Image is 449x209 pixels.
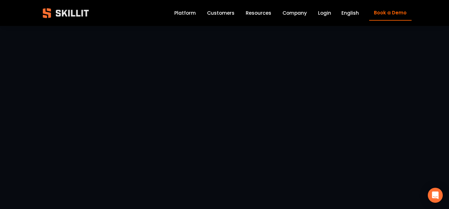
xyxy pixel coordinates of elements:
[282,9,307,17] a: Company
[246,9,271,17] a: folder dropdown
[341,9,359,17] div: language picker
[369,5,412,21] a: Book a Demo
[428,188,443,203] div: Open Intercom Messenger
[37,4,94,22] img: Skillit
[207,9,234,17] a: Customers
[341,9,359,17] span: English
[174,9,196,17] a: Platform
[246,9,271,17] span: Resources
[318,9,331,17] a: Login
